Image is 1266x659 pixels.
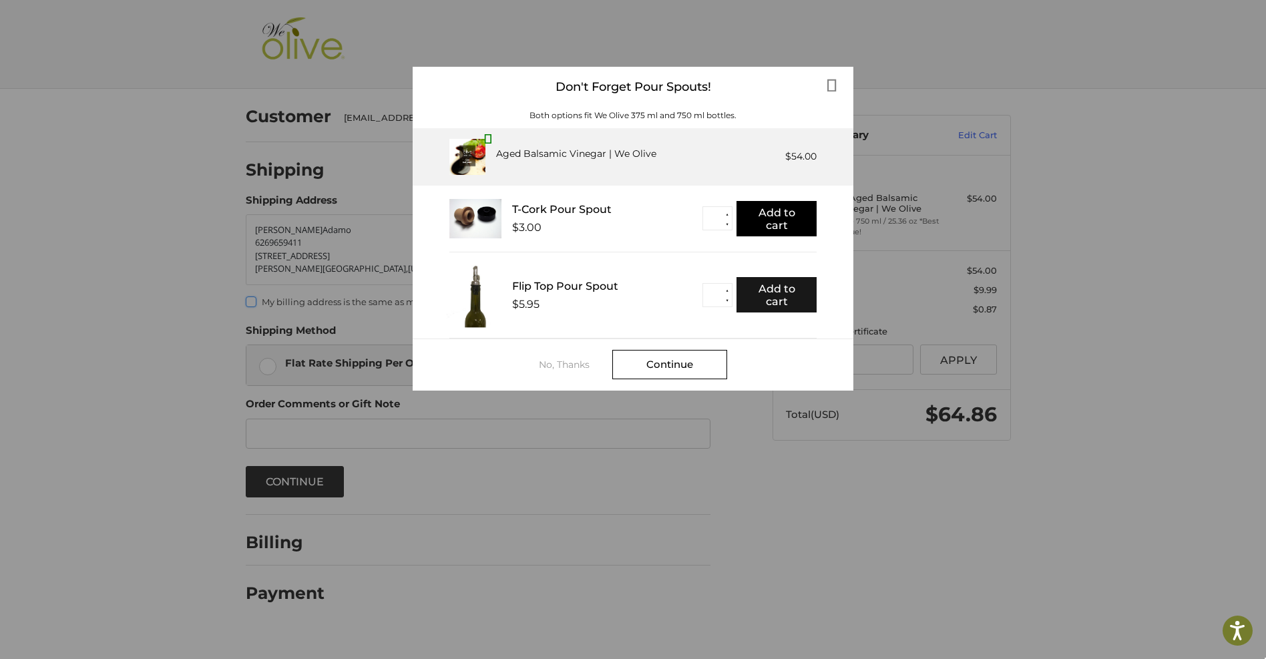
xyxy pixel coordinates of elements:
div: Aged Balsamic Vinegar | We Olive [496,147,656,161]
div: T-Cork Pour Spout [512,203,702,216]
p: We're away right now. Please check back later! [19,20,151,31]
button: Add to cart [736,277,817,312]
button: ▼ [722,219,732,229]
div: Continue [612,350,727,379]
button: ▲ [722,209,732,219]
div: No, Thanks [539,359,612,370]
div: Flip Top Pour Spout [512,280,702,292]
button: Add to cart [736,201,817,236]
img: T_Cork__22625.1711686153.233.225.jpg [449,199,501,238]
div: $3.00 [512,221,542,234]
button: Open LiveChat chat widget [154,17,170,33]
button: ▲ [722,286,732,296]
div: $54.00 [785,150,817,164]
div: $5.95 [512,298,540,310]
div: Don't Forget Pour Spouts! [413,67,853,107]
img: FTPS_bottle__43406.1705089544.233.225.jpg [447,262,504,327]
button: ▼ [722,296,732,306]
div: Both options fit We Olive 375 ml and 750 ml bottles. [413,109,853,122]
